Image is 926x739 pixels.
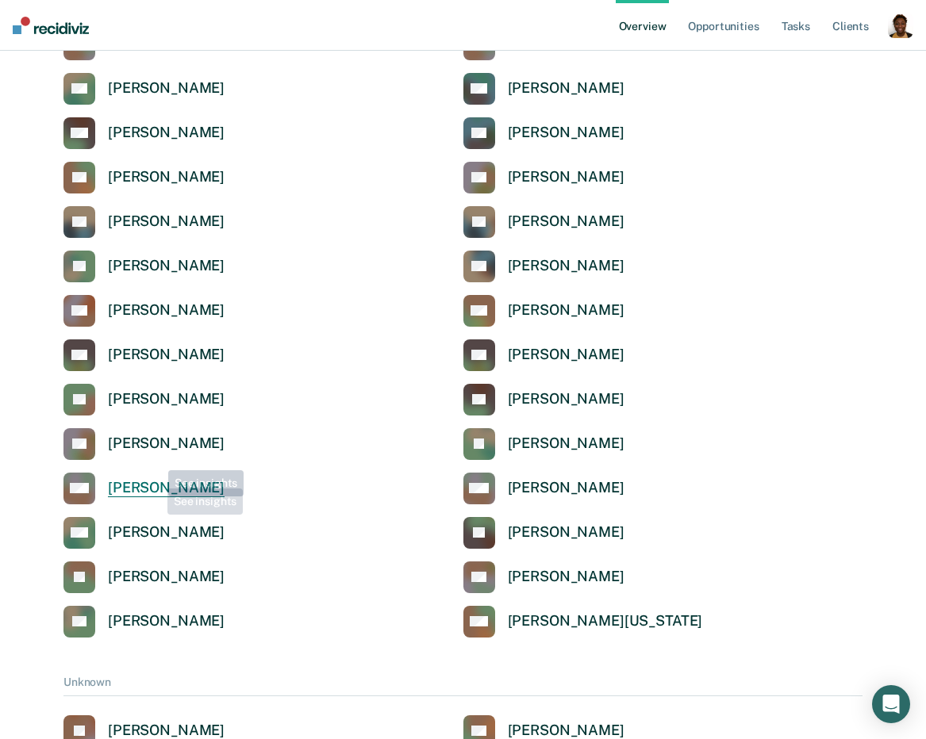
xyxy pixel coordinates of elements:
div: [PERSON_NAME] [108,79,225,98]
a: [PERSON_NAME] [63,117,225,149]
div: [PERSON_NAME] [108,168,225,186]
div: [PERSON_NAME][US_STATE] [508,612,703,630]
a: [PERSON_NAME] [463,162,624,193]
div: [PERSON_NAME] [108,390,225,408]
div: [PERSON_NAME] [108,124,225,142]
div: [PERSON_NAME] [508,523,624,542]
div: [PERSON_NAME] [108,213,225,231]
a: [PERSON_NAME] [63,162,225,193]
a: [PERSON_NAME] [63,384,225,415]
a: [PERSON_NAME] [463,473,624,504]
a: [PERSON_NAME] [463,251,624,282]
div: [PERSON_NAME] [508,301,624,320]
div: [PERSON_NAME] [108,257,225,275]
a: [PERSON_NAME] [463,339,624,371]
div: [PERSON_NAME] [108,568,225,586]
a: [PERSON_NAME] [463,295,624,327]
div: [PERSON_NAME] [508,479,624,497]
div: [PERSON_NAME] [508,390,624,408]
a: [PERSON_NAME] [463,206,624,238]
a: [PERSON_NAME][US_STATE] [463,606,703,638]
div: [PERSON_NAME] [508,435,624,453]
div: [PERSON_NAME] [508,168,624,186]
div: [PERSON_NAME] [508,213,624,231]
a: [PERSON_NAME] [63,428,225,460]
a: [PERSON_NAME] [63,561,225,593]
a: [PERSON_NAME] [463,117,624,149]
div: [PERSON_NAME] [108,301,225,320]
a: [PERSON_NAME] [63,73,225,105]
div: [PERSON_NAME] [108,612,225,630]
a: [PERSON_NAME] [63,606,225,638]
a: [PERSON_NAME] [463,73,624,105]
div: [PERSON_NAME] [108,346,225,364]
div: [PERSON_NAME] [508,568,624,586]
div: [PERSON_NAME] [108,479,225,497]
div: [PERSON_NAME] [108,523,225,542]
a: [PERSON_NAME] [463,517,624,549]
a: [PERSON_NAME] [63,473,225,504]
div: Open Intercom Messenger [872,685,910,723]
div: [PERSON_NAME] [108,435,225,453]
a: [PERSON_NAME] [63,295,225,327]
div: [PERSON_NAME] [508,257,624,275]
a: [PERSON_NAME] [63,517,225,549]
img: Recidiviz [13,17,89,34]
a: [PERSON_NAME] [63,339,225,371]
div: Unknown [63,676,863,696]
a: [PERSON_NAME] [63,251,225,282]
a: [PERSON_NAME] [463,561,624,593]
div: [PERSON_NAME] [508,346,624,364]
a: [PERSON_NAME] [63,206,225,238]
div: [PERSON_NAME] [508,124,624,142]
div: [PERSON_NAME] [508,79,624,98]
a: [PERSON_NAME] [463,428,624,460]
a: [PERSON_NAME] [463,384,624,415]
